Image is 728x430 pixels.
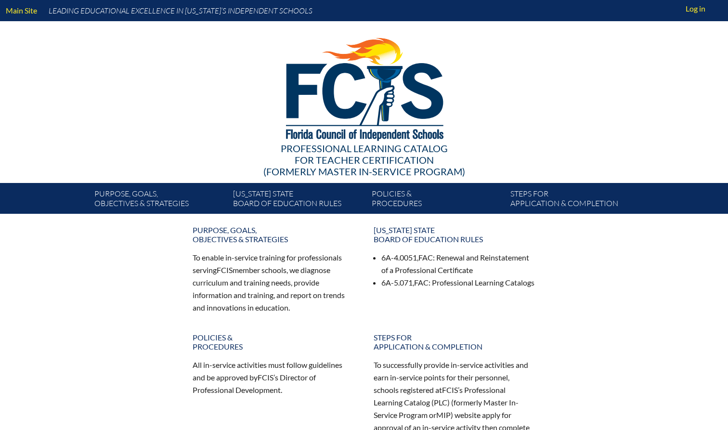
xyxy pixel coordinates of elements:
[381,276,535,289] li: 6A-5.071, : Professional Learning Catalogs
[91,187,229,214] a: Purpose, goals,objectives & strategies
[187,222,360,248] a: Purpose, goals,objectives & strategies
[368,329,541,355] a: Steps forapplication & completion
[686,3,705,14] span: Log in
[217,265,233,274] span: FCIS
[187,329,360,355] a: Policies &Procedures
[418,253,433,262] span: FAC
[436,410,451,419] span: MIP
[295,154,434,166] span: for Teacher Certification
[442,385,458,394] span: FCIS
[265,21,464,153] img: FCISlogo221.eps
[87,143,641,177] div: Professional Learning Catalog (formerly Master In-service Program)
[368,187,507,214] a: Policies &Procedures
[381,251,535,276] li: 6A-4.0051, : Renewal and Reinstatement of a Professional Certificate
[414,278,429,287] span: FAC
[507,187,645,214] a: Steps forapplication & completion
[258,373,273,382] span: FCIS
[193,359,354,396] p: All in-service activities must follow guidelines and be approved by ’s Director of Professional D...
[2,4,41,17] a: Main Site
[193,251,354,313] p: To enable in-service training for professionals serving member schools, we diagnose curriculum an...
[229,187,368,214] a: [US_STATE] StateBoard of Education rules
[368,222,541,248] a: [US_STATE] StateBoard of Education rules
[434,398,447,407] span: PLC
